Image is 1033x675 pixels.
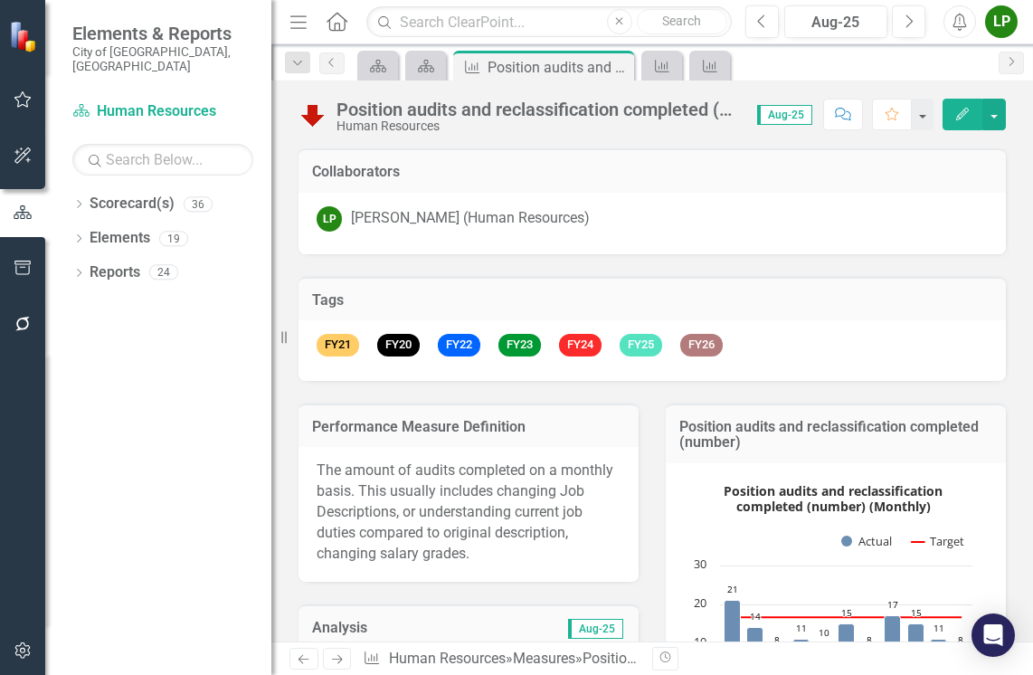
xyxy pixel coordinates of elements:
div: Position audits and reclassification completed (number) [336,100,739,119]
a: Human Resources [389,650,506,667]
input: Search ClearPoint... [366,6,732,38]
text: 20 [694,594,706,611]
div: [PERSON_NAME] (Human Resources) [351,208,590,229]
div: LP [317,206,342,232]
div: Human Resources [336,119,739,133]
text: 8 [867,633,872,646]
a: Human Resources [72,101,253,122]
div: 24 [149,265,178,280]
div: 36 [184,196,213,212]
a: Measures [513,650,575,667]
button: Aug-25 [784,5,887,38]
text: 15 [911,606,922,619]
span: Elements & Reports [72,23,253,44]
div: Position audits and reclassification completed (number) [583,650,940,667]
img: Below Plan [299,100,327,129]
text: 10 [694,633,706,650]
span: Search [662,14,701,28]
span: FY26 [680,334,723,357]
button: Show Target [912,533,964,549]
span: FY20 [377,334,420,357]
h3: Collaborators [312,164,992,180]
h3: Performance Measure Definition [312,419,625,435]
small: City of [GEOGRAPHIC_DATA], [GEOGRAPHIC_DATA] [72,44,253,74]
span: FY24 [559,334,602,357]
img: ClearPoint Strategy [9,21,41,52]
g: Target, series 2 of 2. Line with 11 data points. [728,613,965,621]
text: 21 [727,583,738,595]
div: » » [363,649,639,670]
button: Search [637,9,727,34]
text: 30 [694,556,706,572]
span: Aug-25 [568,619,623,639]
input: Search Below... [72,144,253,176]
h3: Analysis [312,620,466,636]
span: FY25 [620,334,662,357]
text: 11 [796,622,807,634]
text: 15 [841,606,852,619]
text: 11 [933,622,944,634]
span: FY23 [498,334,541,357]
span: FY21 [317,334,359,357]
span: The amount of audits completed on a monthly basis. This usually includes changing Job Description... [317,461,613,561]
text: 8 [958,633,963,646]
div: Position audits and reclassification completed (number) [488,56,630,79]
text: 14 [750,610,761,623]
button: LP [985,5,1018,38]
text: 17 [887,598,898,611]
a: Scorecard(s) [90,194,175,214]
h3: Tags [312,292,992,309]
button: Show Actual [841,533,892,549]
div: Aug-25 [791,12,881,33]
div: 19 [159,231,188,246]
text: Position audits and reclassification completed (number) (Monthly) [724,482,943,515]
text: 10 [819,626,829,639]
span: Aug-25 [757,105,812,125]
text: 8 [774,633,780,646]
h3: Position audits and reclassification completed (number) [679,419,992,451]
span: FY22 [438,334,480,357]
a: Reports [90,262,140,283]
div: Open Intercom Messenger [971,613,1015,657]
a: Elements [90,228,150,249]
